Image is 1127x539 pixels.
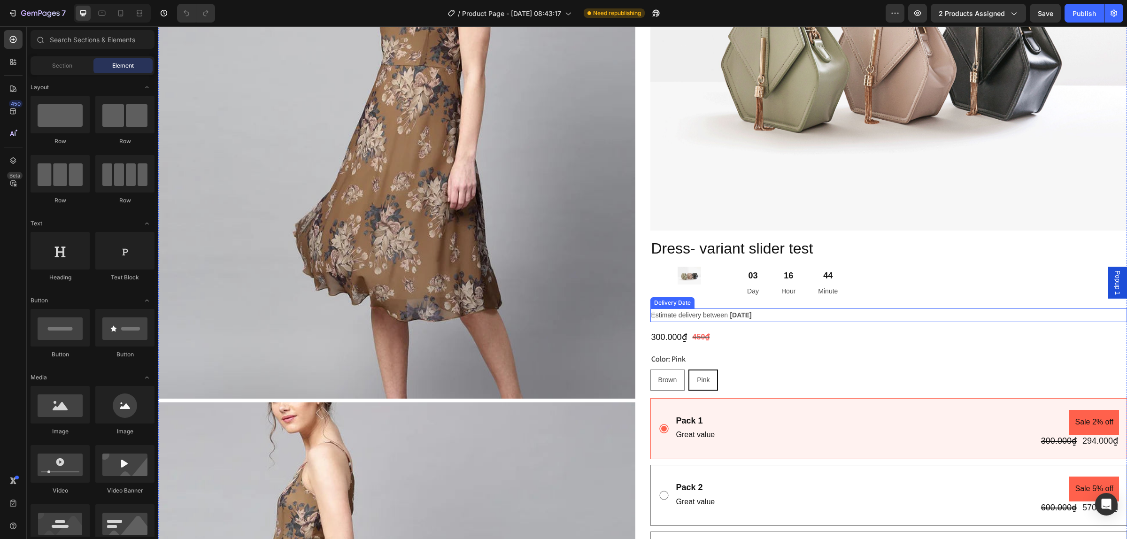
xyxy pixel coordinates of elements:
[1038,9,1053,17] span: Save
[9,100,23,108] div: 450
[31,219,42,228] span: Text
[593,9,641,17] span: Need republishing
[923,408,961,421] div: 294.000₫
[112,62,134,70] span: Element
[1065,4,1104,23] button: Publish
[494,272,534,281] div: Delivery Date
[1095,493,1118,516] div: Open Intercom Messenger
[660,244,679,255] div: 44
[95,427,154,436] div: Image
[31,373,47,382] span: Media
[911,450,961,475] pre: Sale 5% off
[462,8,561,18] span: Product Page - [DATE] 08:43:17
[7,172,23,179] div: Beta
[1030,4,1061,23] button: Save
[4,4,70,23] button: 7
[31,137,90,146] div: Row
[882,408,919,421] div: 300.000₫
[571,285,593,293] span: [DATE]
[882,475,919,488] div: 600.000₫
[493,285,570,293] span: Estimate delivery between
[660,259,679,271] p: Minute
[95,273,154,282] div: Text Block
[31,427,90,436] div: Image
[911,384,961,408] pre: Sale 2% off
[31,83,49,92] span: Layout
[589,244,601,255] div: 03
[518,402,557,416] p: Great value
[62,8,66,19] p: 7
[492,305,530,317] div: 300.000₫
[95,196,154,205] div: Row
[95,486,154,495] div: Video Banner
[500,350,519,357] span: Brown
[458,8,460,18] span: /
[95,350,154,359] div: Button
[518,469,557,483] p: Great value
[517,455,558,468] div: Pack 2
[52,62,72,70] span: Section
[517,388,558,401] div: Pack 1
[519,240,543,258] img: image_demo.jpg
[1073,8,1096,18] div: Publish
[31,196,90,205] div: Row
[139,80,154,95] span: Toggle open
[139,216,154,231] span: Toggle open
[955,244,964,269] span: Popup 1
[623,244,637,255] div: 16
[492,326,528,339] legend: Color: Pink
[158,26,1127,539] iframe: Design area
[492,212,969,233] h1: Dress- variant slider test
[623,259,637,271] p: Hour
[931,4,1026,23] button: 2 products assigned
[31,273,90,282] div: Heading
[31,486,90,495] div: Video
[533,303,553,319] div: 450₫
[923,475,961,488] div: 570.000₫
[589,259,601,271] p: Day
[31,296,48,305] span: Button
[31,30,154,49] input: Search Sections & Elements
[939,8,1005,18] span: 2 products assigned
[539,350,551,357] span: Pink
[177,4,215,23] div: Undo/Redo
[139,370,154,385] span: Toggle open
[95,137,154,146] div: Row
[139,293,154,308] span: Toggle open
[31,350,90,359] div: Button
